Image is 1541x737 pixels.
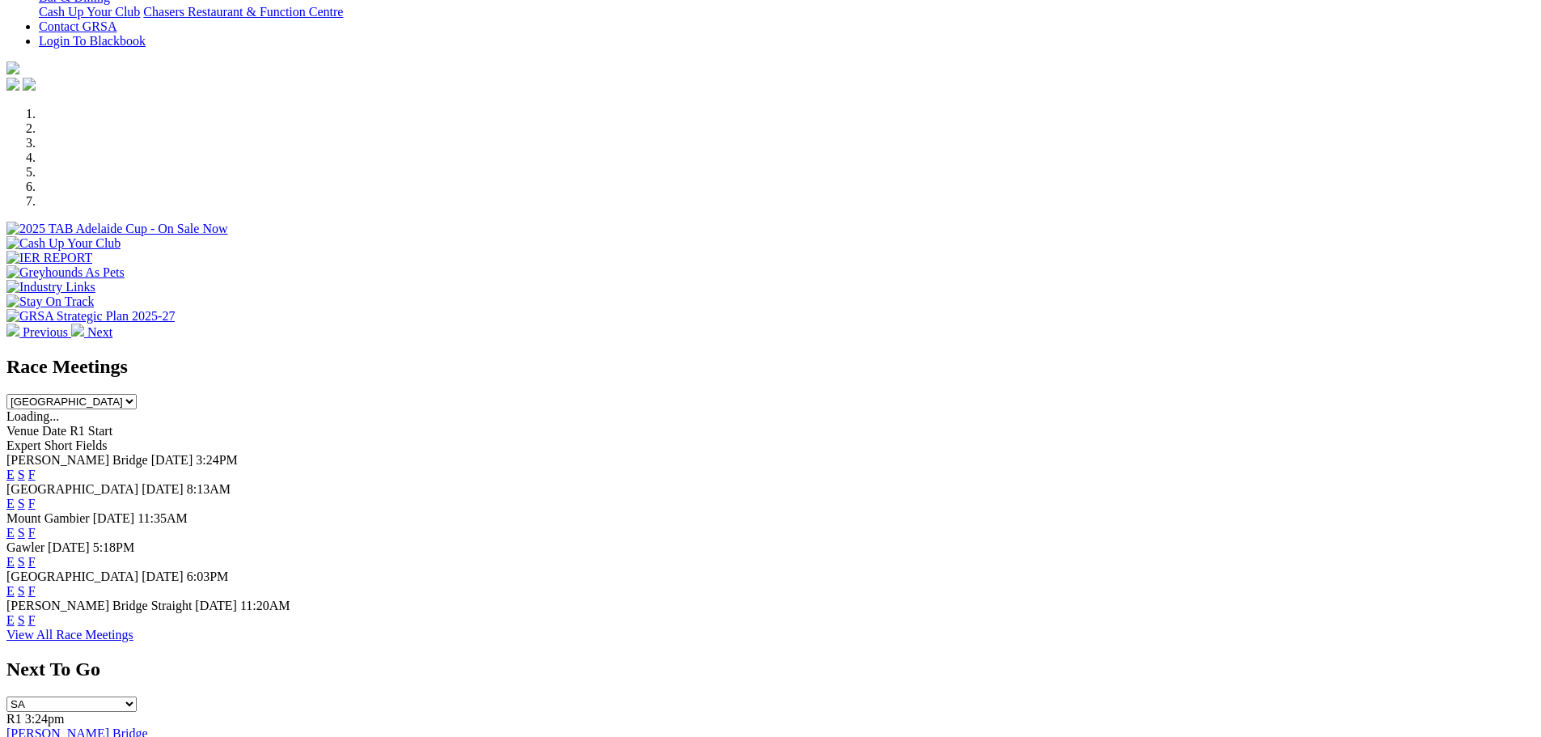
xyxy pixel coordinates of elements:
[39,34,146,48] a: Login To Blackbook
[6,409,59,423] span: Loading...
[6,482,138,496] span: [GEOGRAPHIC_DATA]
[18,497,25,510] a: S
[75,438,107,452] span: Fields
[6,468,15,481] a: E
[70,424,112,438] span: R1 Start
[28,584,36,598] a: F
[6,555,15,569] a: E
[28,526,36,540] a: F
[187,482,231,496] span: 8:13AM
[6,584,15,598] a: E
[6,356,1535,378] h2: Race Meetings
[25,712,65,726] span: 3:24pm
[48,540,90,554] span: [DATE]
[6,61,19,74] img: logo-grsa-white.png
[6,251,92,265] img: IER REPORT
[6,526,15,540] a: E
[93,511,135,525] span: [DATE]
[6,438,41,452] span: Expert
[6,222,228,236] img: 2025 TAB Adelaide Cup - On Sale Now
[6,628,133,642] a: View All Race Meetings
[196,453,238,467] span: 3:24PM
[6,280,95,294] img: Industry Links
[240,599,290,612] span: 11:20AM
[87,325,112,339] span: Next
[71,325,112,339] a: Next
[6,78,19,91] img: facebook.svg
[93,540,135,554] span: 5:18PM
[6,497,15,510] a: E
[138,511,188,525] span: 11:35AM
[142,482,184,496] span: [DATE]
[23,325,68,339] span: Previous
[187,570,229,583] span: 6:03PM
[6,309,175,324] img: GRSA Strategic Plan 2025-27
[151,453,193,467] span: [DATE]
[6,511,90,525] span: Mount Gambier
[6,599,192,612] span: [PERSON_NAME] Bridge Straight
[6,712,22,726] span: R1
[6,265,125,280] img: Greyhounds As Pets
[6,236,121,251] img: Cash Up Your Club
[39,5,1535,19] div: Bar & Dining
[28,613,36,627] a: F
[6,324,19,337] img: chevron-left-pager-white.svg
[39,19,116,33] a: Contact GRSA
[18,613,25,627] a: S
[18,584,25,598] a: S
[39,5,140,19] a: Cash Up Your Club
[6,294,94,309] img: Stay On Track
[28,468,36,481] a: F
[28,555,36,569] a: F
[18,555,25,569] a: S
[143,5,343,19] a: Chasers Restaurant & Function Centre
[6,325,71,339] a: Previous
[195,599,237,612] span: [DATE]
[6,453,148,467] span: [PERSON_NAME] Bridge
[6,424,39,438] span: Venue
[6,540,44,554] span: Gawler
[42,424,66,438] span: Date
[6,613,15,627] a: E
[18,468,25,481] a: S
[23,78,36,91] img: twitter.svg
[18,526,25,540] a: S
[6,570,138,583] span: [GEOGRAPHIC_DATA]
[142,570,184,583] span: [DATE]
[44,438,73,452] span: Short
[71,324,84,337] img: chevron-right-pager-white.svg
[6,659,1535,680] h2: Next To Go
[28,497,36,510] a: F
